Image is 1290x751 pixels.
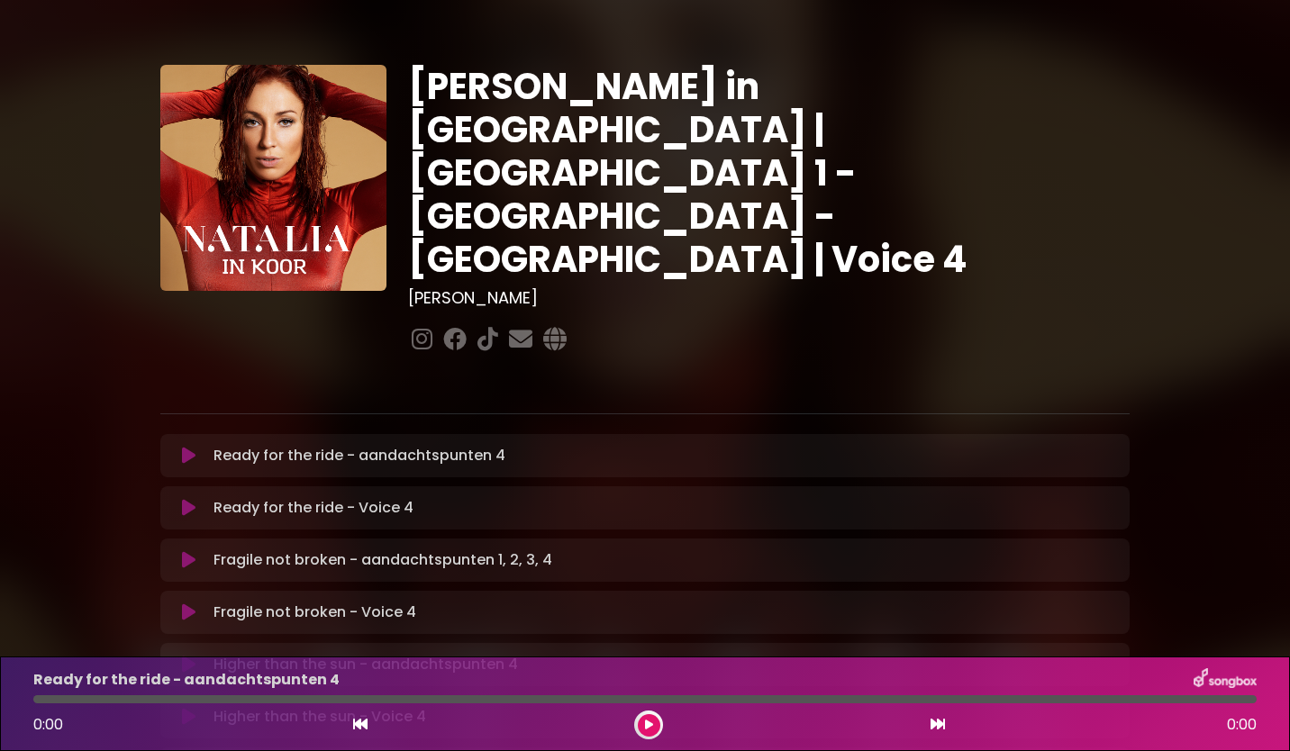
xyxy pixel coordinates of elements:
img: YTVS25JmS9CLUqXqkEhs [160,65,386,291]
p: Higher than the sun - aandachtspunten 4 [213,654,518,675]
p: Ready for the ride - aandachtspunten 4 [33,669,340,691]
p: Ready for the ride - Voice 4 [213,497,413,519]
span: 0:00 [33,714,63,735]
h3: [PERSON_NAME] [408,288,1130,308]
p: Ready for the ride - aandachtspunten 4 [213,445,505,466]
h1: [PERSON_NAME] in [GEOGRAPHIC_DATA] | [GEOGRAPHIC_DATA] 1 - [GEOGRAPHIC_DATA] - [GEOGRAPHIC_DATA] ... [408,65,1130,281]
img: songbox-logo-white.png [1194,668,1257,692]
span: 0:00 [1227,714,1257,736]
p: Fragile not broken - aandachtspunten 1, 2, 3, 4 [213,549,552,571]
p: Fragile not broken - Voice 4 [213,602,416,623]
